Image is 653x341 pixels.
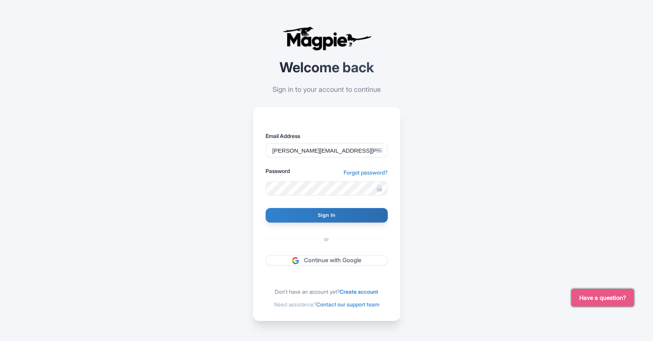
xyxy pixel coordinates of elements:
img: logo-ab69f6fb50320c5b225c76a69d11143b.png [281,26,373,51]
a: Continue with Google [266,255,388,266]
a: Forgot password? [344,168,388,176]
button: Have a question? [572,289,634,306]
label: Email Address [266,132,388,140]
div: Need assistance? [266,300,388,308]
span: Have a question? [579,293,626,303]
span: or [318,235,335,243]
h2: Welcome back [253,60,400,75]
div: Don't have an account yet? [266,288,388,296]
input: Enter your email address [266,143,388,158]
p: Sign in to your account to continue [253,84,400,95]
a: Contact our support team [316,301,379,308]
a: Create account [340,288,378,295]
label: Password [266,167,290,175]
input: Sign In [266,208,388,223]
